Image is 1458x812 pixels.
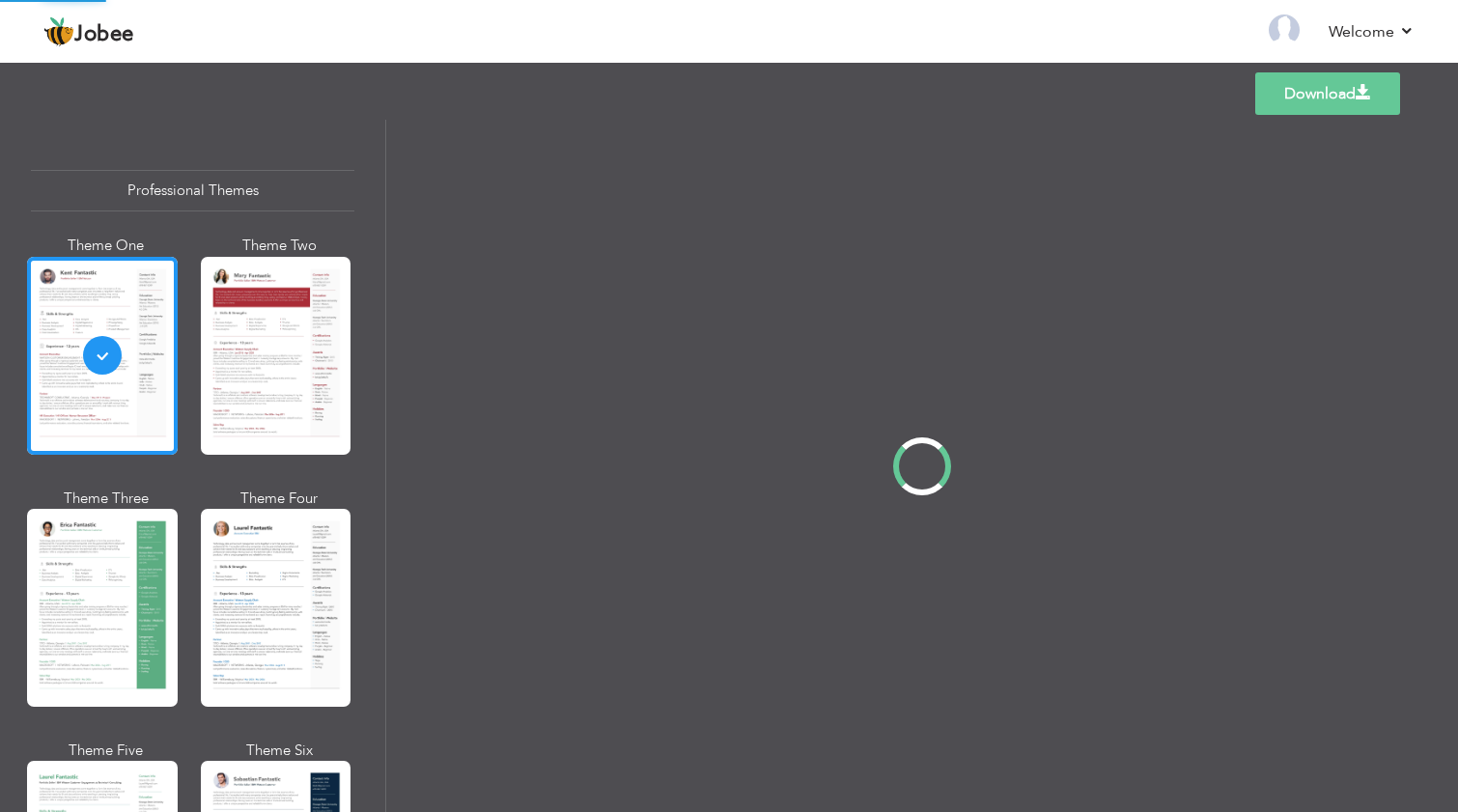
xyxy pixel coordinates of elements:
[1255,72,1400,115] a: Download
[1269,14,1300,45] img: Profile Img
[43,16,74,47] img: jobee.io
[43,16,134,47] a: Jobee
[74,24,134,45] span: Jobee
[1329,20,1415,43] a: Welcome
